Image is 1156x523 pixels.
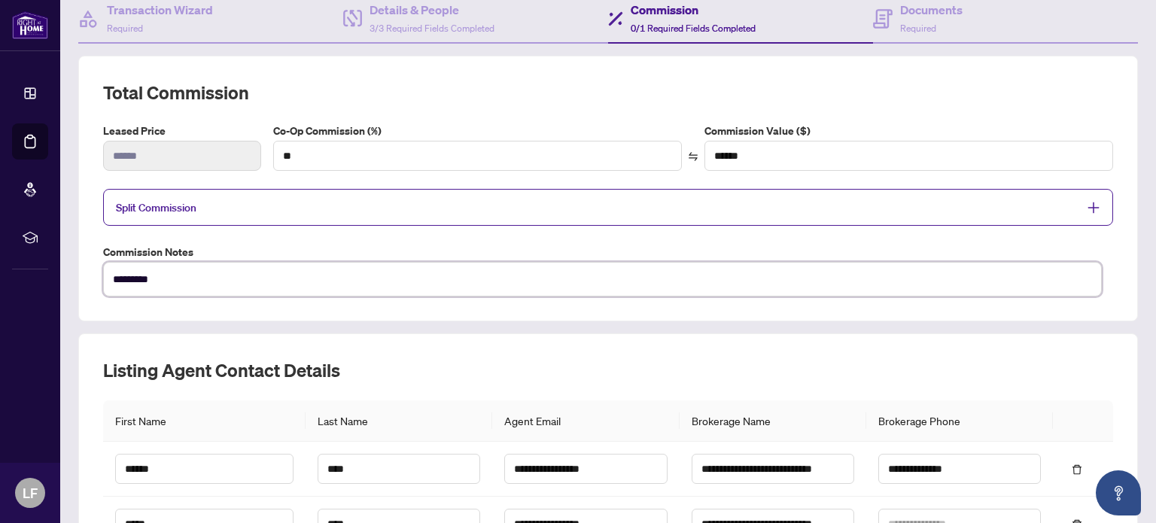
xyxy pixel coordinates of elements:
[306,400,492,442] th: Last Name
[370,1,494,19] h4: Details & People
[103,244,1113,260] label: Commission Notes
[492,400,679,442] th: Agent Email
[103,400,306,442] th: First Name
[1087,201,1100,214] span: plus
[107,1,213,19] h4: Transaction Wizard
[12,11,48,39] img: logo
[631,1,756,19] h4: Commission
[680,400,866,442] th: Brokerage Name
[688,151,698,162] span: swap
[116,201,196,214] span: Split Commission
[103,123,261,139] label: Leased Price
[900,23,936,34] span: Required
[1072,464,1082,475] span: delete
[273,123,682,139] label: Co-Op Commission (%)
[866,400,1053,442] th: Brokerage Phone
[23,482,38,503] span: LF
[631,23,756,34] span: 0/1 Required Fields Completed
[704,123,1113,139] label: Commission Value ($)
[107,23,143,34] span: Required
[103,81,1113,105] h2: Total Commission
[900,1,963,19] h4: Documents
[103,189,1113,226] div: Split Commission
[103,358,1113,382] h2: Listing Agent Contact Details
[1096,470,1141,515] button: Open asap
[370,23,494,34] span: 3/3 Required Fields Completed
